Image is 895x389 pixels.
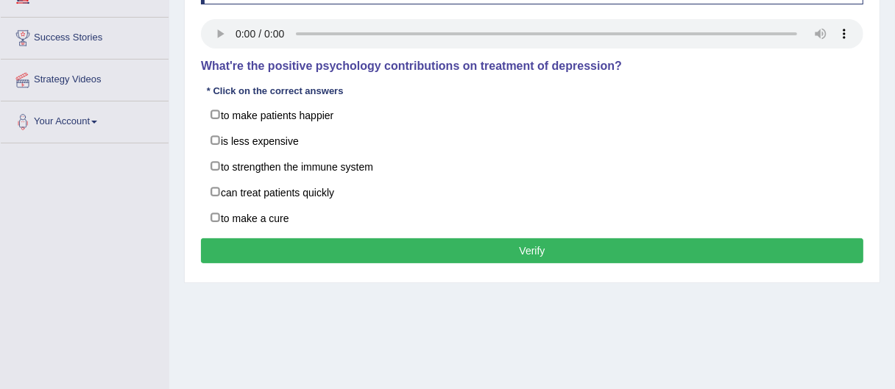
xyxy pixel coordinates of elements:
div: * Click on the correct answers [201,84,349,98]
a: Success Stories [1,18,169,54]
label: to make patients happier [201,101,863,128]
a: Your Account [1,101,169,138]
label: to make a cure [201,204,863,231]
h4: What're the positive psychology contributions on treatment of depression? [201,60,863,73]
label: to strengthen the immune system [201,153,863,179]
label: can treat patients quickly [201,179,863,205]
label: is less expensive [201,127,863,154]
button: Verify [201,238,863,263]
a: Strategy Videos [1,60,169,96]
